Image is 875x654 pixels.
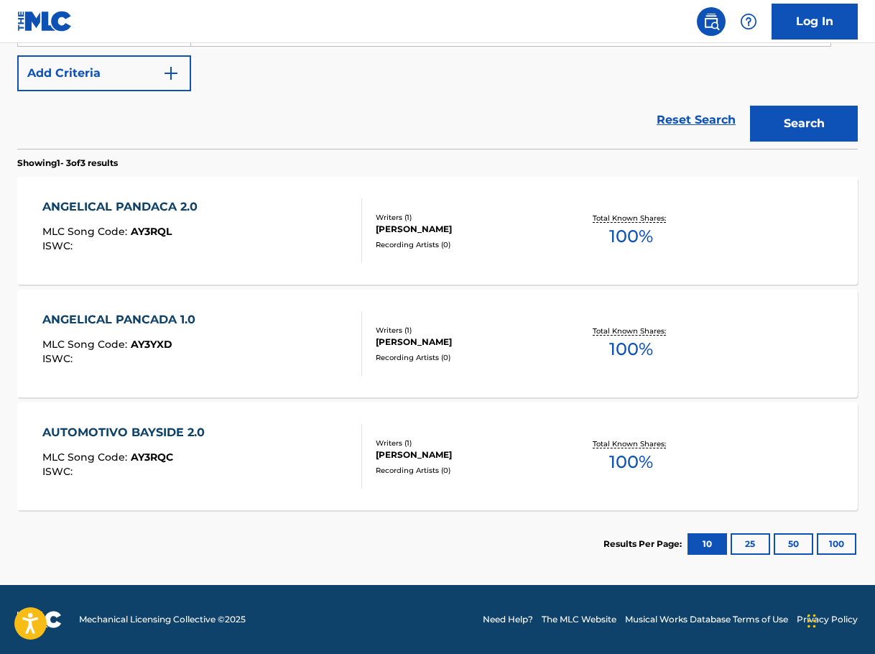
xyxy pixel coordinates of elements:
[42,311,203,328] div: ANGELICAL PANCADA 1.0
[603,538,685,551] p: Results Per Page:
[17,177,858,285] a: ANGELICAL PANDACA 2.0MLC Song Code:AY3RQLISWC:Writers (1)[PERSON_NAME]Recording Artists (0)Total ...
[803,585,875,654] iframe: Chat Widget
[703,13,720,30] img: search
[17,402,858,510] a: AUTOMOTIVO BAYSIDE 2.0MLC Song Code:AY3RQCISWC:Writers (1)[PERSON_NAME]Recording Artists (0)Total...
[376,352,562,363] div: Recording Artists ( 0 )
[42,424,212,441] div: AUTOMOTIVO BAYSIDE 2.0
[376,448,562,461] div: [PERSON_NAME]
[79,613,246,626] span: Mechanical Licensing Collective © 2025
[376,223,562,236] div: [PERSON_NAME]
[17,290,858,397] a: ANGELICAL PANCADA 1.0MLC Song Code:AY3YXDISWC:Writers (1)[PERSON_NAME]Recording Artists (0)Total ...
[609,449,653,475] span: 100 %
[376,325,562,336] div: Writers ( 1 )
[797,613,858,626] a: Privacy Policy
[625,613,788,626] a: Musical Works Database Terms of Use
[17,611,62,628] img: logo
[774,533,813,555] button: 50
[42,465,76,478] span: ISWC :
[131,225,172,238] span: AY3RQL
[542,613,616,626] a: The MLC Website
[376,336,562,349] div: [PERSON_NAME]
[609,224,653,249] span: 100 %
[731,533,770,555] button: 25
[42,338,131,351] span: MLC Song Code :
[697,7,726,36] a: Public Search
[817,533,856,555] button: 100
[593,438,670,449] p: Total Known Shares:
[750,106,858,142] button: Search
[740,13,757,30] img: help
[17,55,191,91] button: Add Criteria
[17,11,73,32] img: MLC Logo
[162,65,180,82] img: 9d2ae6d4665cec9f34b9.svg
[131,338,172,351] span: AY3YXD
[42,352,76,365] span: ISWC :
[17,157,118,170] p: Showing 1 - 3 of 3 results
[42,225,131,238] span: MLC Song Code :
[42,239,76,252] span: ISWC :
[593,326,670,336] p: Total Known Shares:
[734,7,763,36] div: Help
[42,451,131,464] span: MLC Song Code :
[376,438,562,448] div: Writers ( 1 )
[376,465,562,476] div: Recording Artists ( 0 )
[687,533,727,555] button: 10
[483,613,533,626] a: Need Help?
[376,239,562,250] div: Recording Artists ( 0 )
[772,4,858,40] a: Log In
[609,336,653,362] span: 100 %
[593,213,670,224] p: Total Known Shares:
[376,212,562,223] div: Writers ( 1 )
[649,104,743,136] a: Reset Search
[131,451,173,464] span: AY3RQC
[807,599,816,643] div: Drag
[42,198,205,216] div: ANGELICAL PANDACA 2.0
